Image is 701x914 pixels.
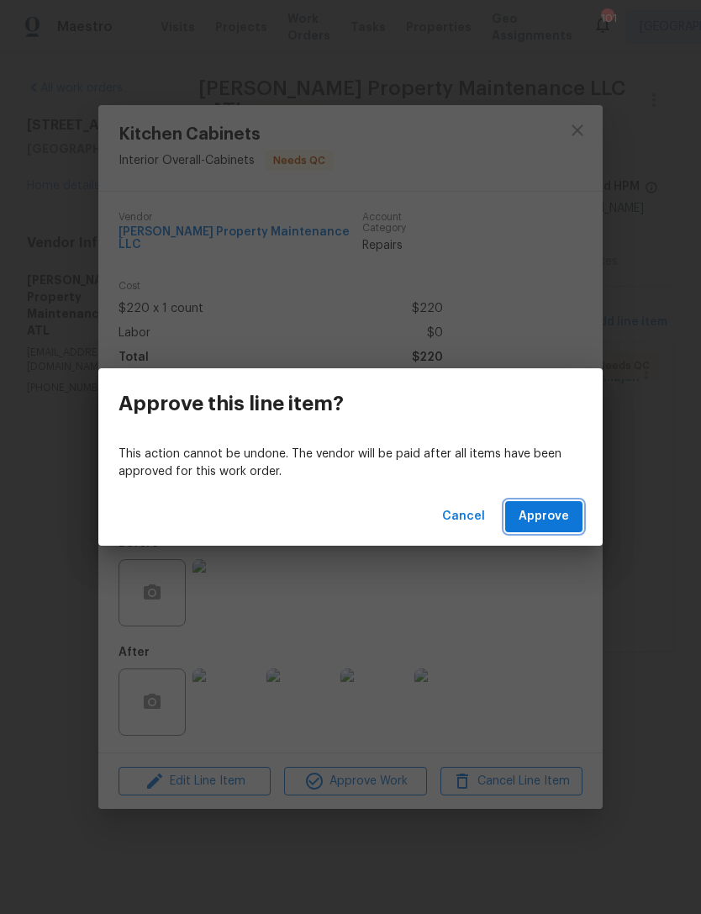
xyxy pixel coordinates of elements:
span: Cancel [442,506,485,527]
button: Approve [505,501,582,532]
p: This action cannot be undone. The vendor will be paid after all items have been approved for this... [119,446,582,481]
button: Cancel [435,501,492,532]
h3: Approve this line item? [119,392,344,415]
span: Approve [519,506,569,527]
